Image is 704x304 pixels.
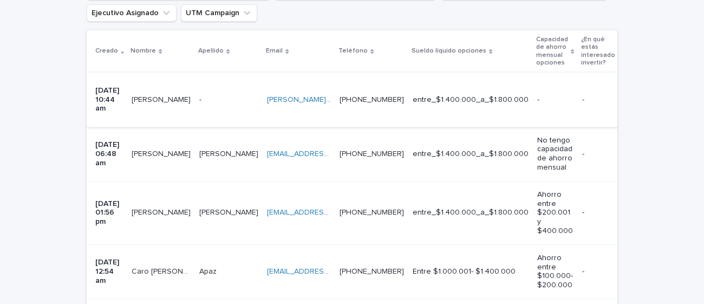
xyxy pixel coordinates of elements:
p: - [582,95,620,105]
a: [PERSON_NAME][EMAIL_ADDRESS][PERSON_NAME][DOMAIN_NAME] [267,96,507,104]
button: Ejecutivo Asignado [87,4,177,22]
button: UTM Campaign [181,4,257,22]
p: [DATE] 10:44 am [95,86,123,113]
p: Sueldo líquido opciones [412,45,486,57]
p: Apellido [198,45,224,57]
p: Caro [PERSON_NAME] [132,265,193,276]
a: [EMAIL_ADDRESS][DOMAIN_NAME] [267,150,389,158]
p: Entre $1.000.001- $1.400.000 [413,267,529,276]
a: [EMAIL_ADDRESS][DOMAIN_NAME] [267,268,389,275]
p: [DATE] 12:54 am [95,258,123,285]
p: Ahorro entre $100.000- $200.000 [537,254,573,290]
p: Teresa Vasquez [132,206,193,217]
a: [PHONE_NUMBER] [340,96,404,104]
p: [PERSON_NAME] [132,147,193,159]
p: Email [266,45,283,57]
p: Creado [95,45,118,57]
p: [DATE] 01:56 pm [95,199,123,227]
p: Apaz [199,265,219,276]
p: No tengo capacidad de ahorro mensual [537,136,573,172]
p: - [582,208,620,217]
p: entre_$1.400.000_a_$1.800.000 [413,95,529,105]
p: Ahorro entre $200.001 y $400.000 [537,190,573,236]
p: entre_$1.400.000_a_$1.800.000 [413,208,529,217]
p: Teléfono [338,45,368,57]
p: Nombre [131,45,156,57]
p: [PERSON_NAME] [199,147,260,159]
p: - [582,150,620,159]
p: - [582,267,620,276]
a: [EMAIL_ADDRESS][DOMAIN_NAME] [267,209,389,216]
p: Felipe Chodil Ossandon [132,93,193,105]
p: Capacidad de ahorro mensual opciones [536,34,568,69]
a: [PHONE_NUMBER] [340,150,404,158]
p: - [199,93,204,105]
a: [PHONE_NUMBER] [340,209,404,216]
p: entre_$1.400.000_a_$1.800.000 [413,150,529,159]
a: [PHONE_NUMBER] [340,268,404,275]
p: ¿En qué estás interesado invertir? [581,34,615,69]
p: [DATE] 06:48 am [95,140,123,167]
p: [PERSON_NAME] [199,206,260,217]
p: - [537,95,573,105]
